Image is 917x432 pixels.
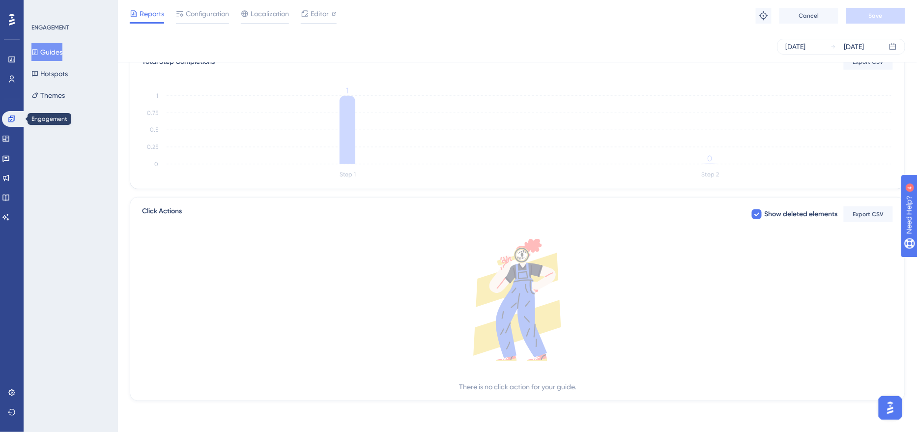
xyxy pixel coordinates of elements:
tspan: 1 [156,92,158,99]
tspan: 0 [708,154,713,163]
button: Cancel [779,8,838,24]
span: Localization [251,8,289,20]
span: Save [869,12,883,20]
span: Cancel [799,12,819,20]
span: Reports [140,8,164,20]
span: Editor [311,8,329,20]
button: Save [846,8,905,24]
div: 4 [68,5,71,13]
span: Configuration [186,8,229,20]
tspan: 1 [346,86,349,95]
span: Show deleted elements [765,208,838,220]
button: Export CSV [844,206,893,222]
tspan: Step 2 [701,172,719,178]
span: Need Help? [23,2,61,14]
iframe: UserGuiding AI Assistant Launcher [876,393,905,423]
button: Guides [31,43,62,61]
tspan: Step 1 [340,172,356,178]
span: Click Actions [142,205,182,223]
div: There is no click action for your guide. [459,381,576,393]
div: [DATE] [786,41,806,53]
tspan: 0.25 [147,144,158,151]
div: [DATE] [844,41,864,53]
div: ENGAGEMENT [31,24,69,31]
span: Export CSV [853,210,884,218]
button: Hotspots [31,65,68,83]
tspan: 0 [154,161,158,168]
tspan: 0.5 [150,127,158,134]
tspan: 0.75 [147,110,158,116]
button: Themes [31,86,65,104]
